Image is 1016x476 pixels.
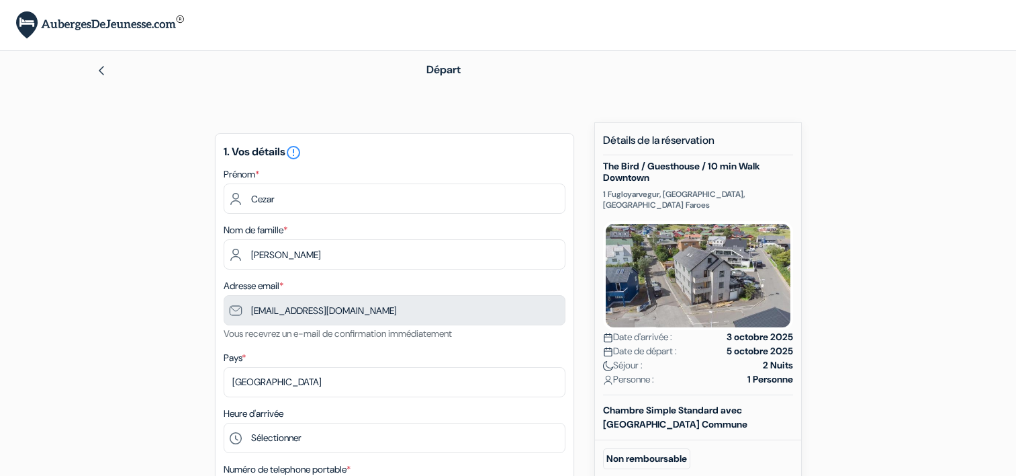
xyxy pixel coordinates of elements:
[603,375,613,385] img: user_icon.svg
[224,239,565,270] input: Entrer le nom de famille
[747,372,793,387] strong: 1 Personne
[727,330,793,344] strong: 3 octobre 2025
[603,161,793,184] h5: The Bird / Guesthouse / 10 min Walk Downtown
[727,344,793,358] strong: 5 octobre 2025
[603,448,690,469] small: Non remboursable
[224,223,287,237] label: Nom de famille
[603,134,793,155] h5: Détails de la réservation
[603,344,677,358] span: Date de départ :
[603,372,654,387] span: Personne :
[96,65,107,76] img: left_arrow.svg
[224,327,452,340] small: Vous recevrez un e-mail de confirmation immédiatement
[224,145,565,161] h5: 1. Vos détails
[224,167,259,182] label: Prénom
[224,279,283,293] label: Adresse email
[16,11,184,39] img: AubergesDeJeunesse.com
[603,333,613,343] img: calendar.svg
[763,358,793,372] strong: 2 Nuits
[285,145,302,161] i: error_outline
[426,63,461,77] span: Départ
[603,347,613,357] img: calendar.svg
[224,407,283,421] label: Heure d'arrivée
[224,351,246,365] label: Pays
[285,145,302,159] a: error_outline
[603,358,643,372] span: Séjour :
[603,361,613,371] img: moon.svg
[603,330,672,344] span: Date d'arrivée :
[224,184,565,214] input: Entrez votre prénom
[603,189,793,210] p: 1 Fugloyarvegur, [GEOGRAPHIC_DATA], [GEOGRAPHIC_DATA] Faroes
[603,404,747,430] b: Chambre Simple Standard avec [GEOGRAPHIC_DATA] Commune
[224,295,565,325] input: Entrer adresse e-mail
